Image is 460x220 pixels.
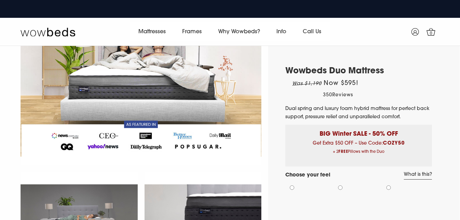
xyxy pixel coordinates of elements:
[268,22,295,41] a: Info
[174,22,210,41] a: Frames
[428,30,435,37] span: 0
[285,106,430,120] span: Dual spring and luxury foam hybrid mattress for perfect back support, pressure relief and unparal...
[130,22,174,41] a: Mattresses
[285,66,432,76] h1: Wowbeds Duo Mattress
[210,22,268,41] a: Why Wowbeds?
[292,81,322,86] em: Was $1,190
[324,81,358,87] span: Now $595!
[404,172,432,180] a: What is this?
[332,93,353,98] span: Reviews
[290,125,427,139] p: BIG Winter SALE - 50% OFF
[383,141,405,146] b: COZY50
[285,172,330,180] h4: Choose your feel
[295,22,330,41] a: Call Us
[290,141,427,156] span: Get Extra $50 OFF – Use Code:
[422,23,439,40] a: 0
[338,150,348,154] b: FREE
[290,148,427,156] span: + 2 Pillows with the Duo
[21,27,75,37] img: Wow Beds Logo
[323,93,332,98] span: 350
